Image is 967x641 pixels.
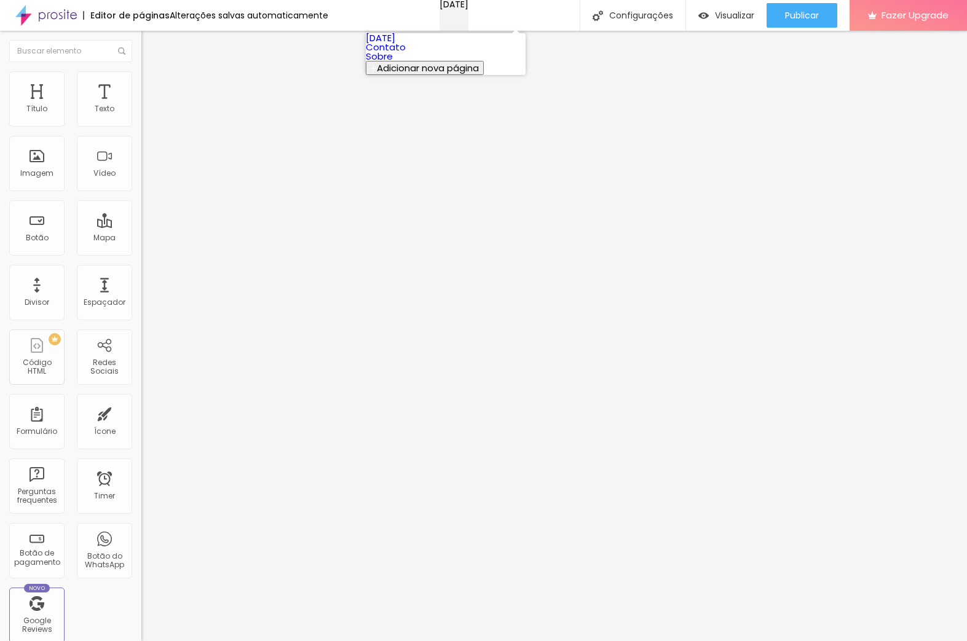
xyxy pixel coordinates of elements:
[20,169,53,178] div: Imagem
[25,298,49,307] div: Divisor
[93,169,116,178] div: Vídeo
[94,492,115,500] div: Timer
[882,10,949,20] span: Fazer Upgrade
[170,11,328,20] div: Alterações salvas automaticamente
[9,40,132,62] input: Buscar elemento
[80,358,128,376] div: Redes Sociais
[17,427,57,436] div: Formulário
[83,11,170,20] div: Editor de páginas
[715,10,754,20] span: Visualizar
[767,3,837,28] button: Publicar
[95,104,114,113] div: Texto
[141,31,967,641] iframe: Editor
[84,298,125,307] div: Espaçador
[686,3,767,28] button: Visualizar
[94,427,116,436] div: Ícone
[12,616,61,634] div: Google Reviews
[366,41,406,53] a: Contato
[366,31,395,44] a: [DATE]
[366,61,484,75] button: Adicionar nova página
[26,234,49,242] div: Botão
[12,487,61,505] div: Perguntas frequentes
[698,10,709,21] img: view-1.svg
[377,61,479,74] span: Adicionar nova página
[118,47,125,55] img: Icone
[80,552,128,570] div: Botão do WhatsApp
[24,584,50,592] div: Novo
[593,10,603,21] img: Icone
[12,549,61,567] div: Botão de pagamento
[93,234,116,242] div: Mapa
[785,10,819,20] span: Publicar
[26,104,47,113] div: Título
[366,50,393,63] a: Sobre
[12,358,61,376] div: Código HTML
